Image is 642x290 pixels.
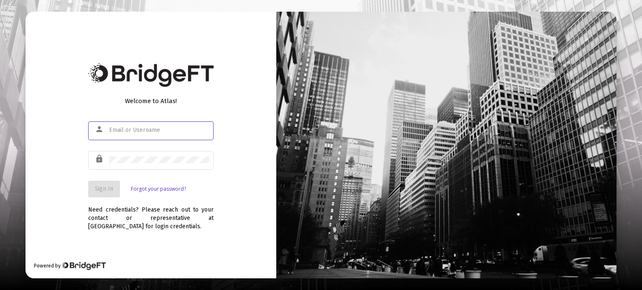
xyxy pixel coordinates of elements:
[95,154,105,164] mat-icon: lock
[95,124,105,134] mat-icon: person
[88,181,120,197] button: Sign In
[109,127,209,134] input: Email or Username
[131,185,186,193] a: Forgot your password?
[88,63,214,87] img: Bridge Financial Technology Logo
[88,97,214,105] div: Welcome to Atlas!
[95,185,113,192] span: Sign In
[34,262,105,270] div: Powered by
[61,262,105,270] img: Bridge Financial Technology Logo
[88,197,214,231] div: Need credentials? Please reach out to your contact or representative at [GEOGRAPHIC_DATA] for log...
